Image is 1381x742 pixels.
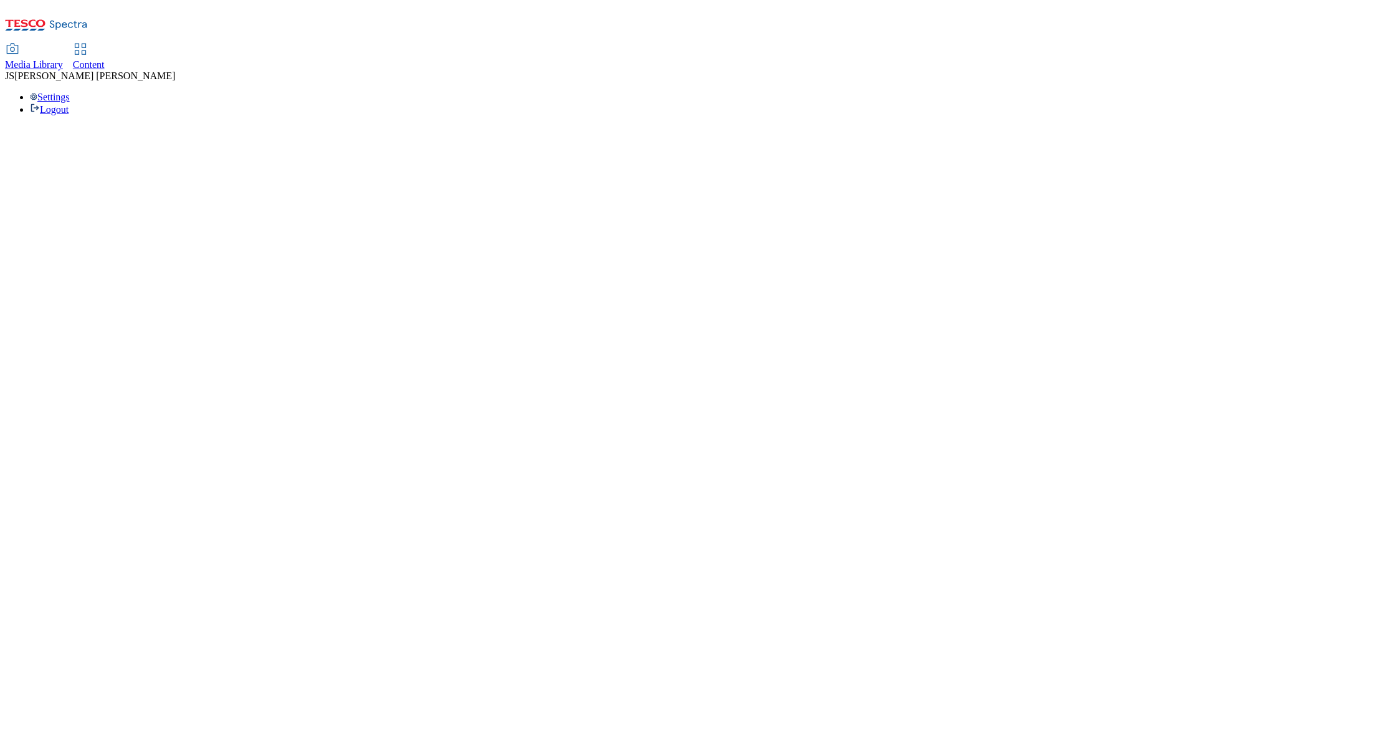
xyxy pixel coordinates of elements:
a: Settings [30,92,70,102]
span: Content [73,59,105,70]
a: Media Library [5,44,63,70]
a: Logout [30,104,69,115]
span: [PERSON_NAME] [PERSON_NAME] [14,70,175,81]
a: Content [73,44,105,70]
span: Media Library [5,59,63,70]
span: JS [5,70,14,81]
